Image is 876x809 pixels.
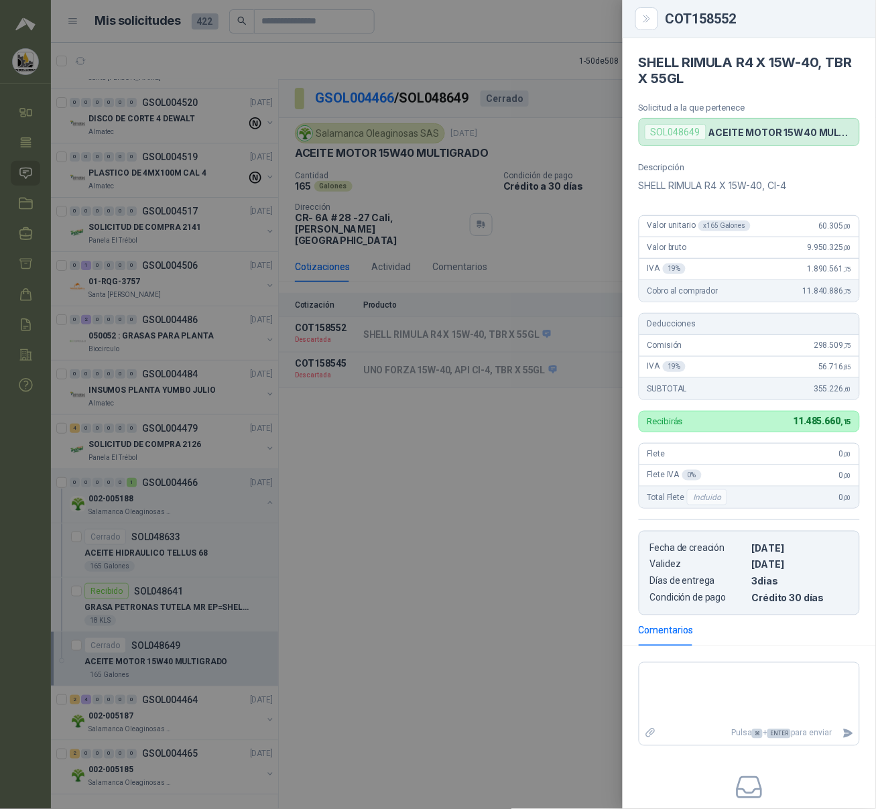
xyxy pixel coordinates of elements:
[647,449,665,458] span: Flete
[650,559,747,570] p: Validez
[647,221,751,231] span: Valor unitario
[666,12,860,25] div: COT158552
[843,265,851,273] span: ,75
[647,243,686,252] span: Valor bruto
[752,559,849,570] p: [DATE]
[843,223,851,230] span: ,00
[808,243,851,252] span: 9.950.325
[647,340,682,350] span: Comisión
[843,385,851,393] span: ,60
[843,363,851,371] span: ,85
[843,450,851,458] span: ,00
[650,593,747,604] p: Condición de pago
[814,340,851,350] span: 298.509
[752,576,849,587] p: 3 dias
[794,416,851,426] span: 11.485.660
[752,729,763,739] span: ⌘
[709,127,854,138] p: ACEITE MOTOR 15W40 MULTIGRADO
[645,124,706,140] div: SOL048649
[663,263,686,274] div: 19 %
[647,263,686,274] span: IVA
[687,489,727,505] div: Incluido
[647,286,718,296] span: Cobro al comprador
[639,178,860,194] p: SHELL RIMULA R4 X 15W-40, CI-4
[843,244,851,251] span: ,00
[840,418,851,426] span: ,15
[647,361,686,372] span: IVA
[639,11,655,27] button: Close
[650,576,747,587] p: Días de entrega
[647,319,696,328] span: Deducciones
[818,362,851,371] span: 56.716
[843,342,851,349] span: ,75
[662,722,838,745] p: Pulsa + para enviar
[843,472,851,479] span: ,00
[839,471,851,480] span: 0
[818,221,851,231] span: 60.305
[647,470,702,481] span: Flete IVA
[682,470,702,481] div: 0 %
[839,449,851,458] span: 0
[639,54,860,86] h4: SHELL RIMULA R4 X 15W-40, TBR X 55GL
[650,542,747,554] p: Fecha de creación
[814,384,851,393] span: 355.226
[803,286,851,296] span: 11.840.886
[663,361,686,372] div: 19 %
[752,593,849,604] p: Crédito 30 días
[843,494,851,501] span: ,00
[698,221,751,231] div: x 165 Galones
[647,384,687,393] span: SUBTOTAL
[752,542,849,554] p: [DATE]
[639,162,860,172] p: Descripción
[647,417,683,426] p: Recibirás
[639,623,694,638] div: Comentarios
[837,722,859,745] button: Enviar
[843,288,851,295] span: ,75
[647,489,730,505] span: Total Flete
[808,264,851,273] span: 1.890.561
[639,103,860,113] p: Solicitud a la que pertenece
[767,729,791,739] span: ENTER
[839,493,851,502] span: 0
